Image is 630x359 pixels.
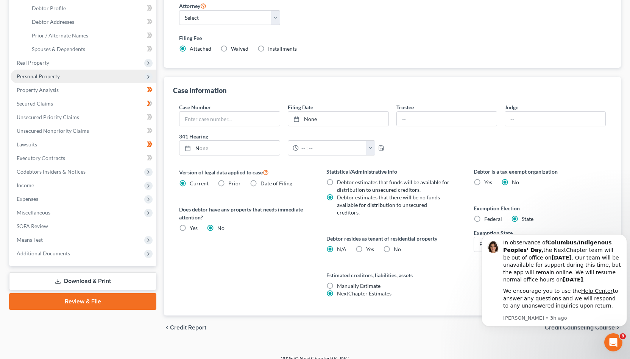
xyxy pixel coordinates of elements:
span: Additional Documents [17,250,70,256]
span: No [217,225,225,231]
label: Exemption State [474,229,513,237]
span: Prior [228,180,241,186]
i: chevron_left [164,325,170,331]
span: No [394,246,401,252]
a: Property Analysis [11,83,156,97]
span: Unsecured Nonpriority Claims [17,127,89,134]
span: Property Analysis [17,87,59,93]
span: Debtor Addresses [32,19,74,25]
div: Case Information [173,86,226,95]
a: Debtor Profile [26,2,156,15]
a: None [179,141,280,155]
span: Yes [366,246,374,252]
span: Attached [190,45,211,52]
span: Lawsuits [17,141,37,148]
span: Real Property [17,59,49,66]
a: Unsecured Nonpriority Claims [11,124,156,138]
input: Enter case number... [179,112,280,126]
span: Codebtors Insiders & Notices [17,168,86,175]
label: Exemption Election [474,204,606,212]
span: Manually Estimate [337,283,380,289]
span: State [522,216,533,222]
span: Yes [484,179,492,185]
a: Review & File [9,293,156,310]
span: Yes [190,225,198,231]
a: Spouses & Dependents [26,42,156,56]
span: Date of Filing [260,180,292,186]
label: Version of legal data applied to case [179,168,311,177]
span: Means Test [17,236,43,243]
span: Prior / Alternate Names [32,32,88,39]
a: Secured Claims [11,97,156,110]
a: Prior / Alternate Names [26,29,156,42]
a: None [288,112,388,126]
span: Secured Claims [17,100,53,107]
span: Debtor estimates that there will be no funds available for distribution to unsecured creditors. [337,194,440,216]
a: Lawsuits [11,138,156,151]
span: N/A [337,246,346,252]
label: Filing Fee [179,34,606,42]
label: Case Number [179,103,211,111]
span: Executory Contracts [17,155,65,161]
label: Filing Date [288,103,313,111]
input: -- : -- [299,141,366,155]
span: Federal [484,216,502,222]
label: Estimated creditors, liabilities, assets [326,271,458,279]
span: Current [190,180,209,186]
input: -- [505,112,605,126]
input: -- [397,112,497,126]
label: Attorney [179,1,206,10]
a: Unsecured Priority Claims [11,110,156,124]
span: Debtor estimates that funds will be available for distribution to unsecured creditors. [337,179,449,193]
span: Installments [268,45,297,52]
a: Debtor Addresses [26,15,156,29]
a: Download & Print [9,272,156,290]
label: Does debtor have any property that needs immediate attention? [179,205,311,221]
span: Debtor Profile [32,5,66,11]
span: Expenses [17,196,38,202]
span: SOFA Review [17,223,48,229]
button: chevron_left Credit Report [164,325,206,331]
iframe: Intercom notifications message [479,225,630,355]
label: 341 Hearing [175,132,393,140]
span: NextChapter Estimates [337,290,391,297]
span: Credit Report [170,325,206,331]
iframe: Intercom live chat [604,333,622,351]
label: Judge [505,103,518,111]
label: Debtor is a tax exempt organization [474,168,606,176]
span: Miscellaneous [17,209,50,216]
span: Unsecured Priority Claims [17,114,79,120]
span: Income [17,182,34,188]
span: 8 [620,333,626,339]
a: Executory Contracts [11,151,156,165]
label: Statistical/Administrative Info [326,168,458,176]
span: Waived [231,45,248,52]
a: SOFA Review [11,219,156,233]
label: Debtor resides as tenant of residential property [326,235,458,242]
span: No [512,179,519,185]
label: Trustee [396,103,414,111]
span: Spouses & Dependents [32,46,85,52]
span: Personal Property [17,73,60,79]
